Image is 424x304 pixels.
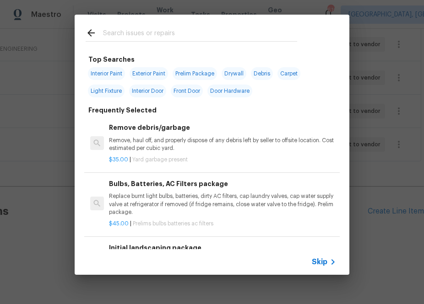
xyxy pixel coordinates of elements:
p: Remove, haul off, and properly dispose of any debris left by seller to offsite location. Cost est... [109,137,336,152]
p: | [109,156,336,164]
span: Interior Paint [88,67,125,80]
h6: Bulbs, Batteries, AC Filters package [109,179,336,189]
span: Debris [251,67,273,80]
span: Interior Door [129,85,166,97]
span: Drywall [222,67,246,80]
h6: Remove debris/garbage [109,123,336,133]
span: Skip [312,257,327,267]
span: Carpet [277,67,300,80]
span: Front Door [171,85,203,97]
span: Prelim Package [173,67,217,80]
span: $35.00 [109,157,128,162]
span: Yard garbage present [132,157,188,162]
span: $45.00 [109,221,129,226]
span: Exterior Paint [130,67,168,80]
span: Light Fixture [88,85,125,97]
h6: Top Searches [88,54,135,64]
span: Prelims bulbs batteries ac filters [133,221,213,226]
span: Door Hardware [207,85,252,97]
input: Search issues or repairs [103,27,297,41]
h6: Initial landscaping package [109,243,336,253]
h6: Frequently Selected [88,105,157,115]
p: Replace burnt light bulbs, batteries, dirty AC filters, cap laundry valves, cap water supply valv... [109,192,336,216]
p: | [109,220,336,228]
